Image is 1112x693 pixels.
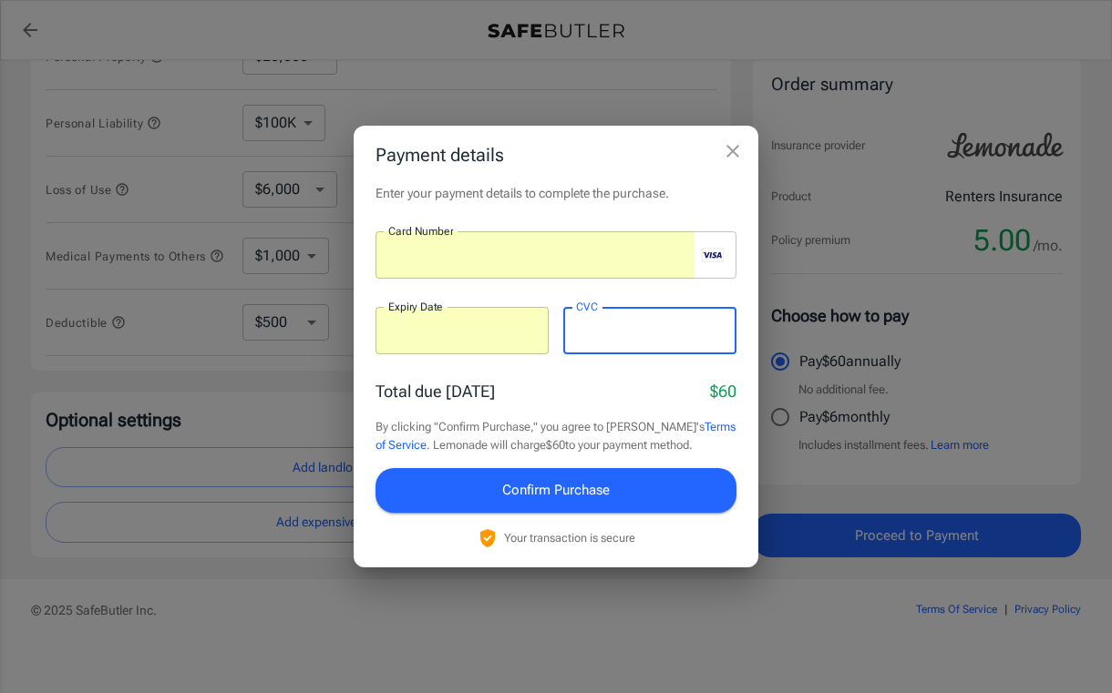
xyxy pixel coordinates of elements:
[388,322,536,340] iframe: Secure expiration date input frame
[388,299,443,314] label: Expiry Date
[576,322,724,340] iframe: To enrich screen reader interactions, please activate Accessibility in Grammarly extension settings
[376,184,736,202] p: Enter your payment details to complete the purchase.
[702,248,724,262] svg: visa
[388,223,453,239] label: Card Number
[504,529,635,546] p: Your transaction is secure
[376,468,736,512] button: Confirm Purchase
[388,247,695,264] iframe: To enrich screen reader interactions, please activate Accessibility in Grammarly extension settings
[376,379,495,403] p: Total due [DATE]
[710,379,736,403] p: $60
[376,420,736,452] a: Terms of Service
[715,133,751,169] button: close
[354,126,758,184] h2: Payment details
[502,478,610,502] span: Confirm Purchase
[376,418,736,454] p: By clicking "Confirm Purchase," you agree to [PERSON_NAME]'s . Lemonade will charge $60 to your p...
[576,299,598,314] label: CVC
